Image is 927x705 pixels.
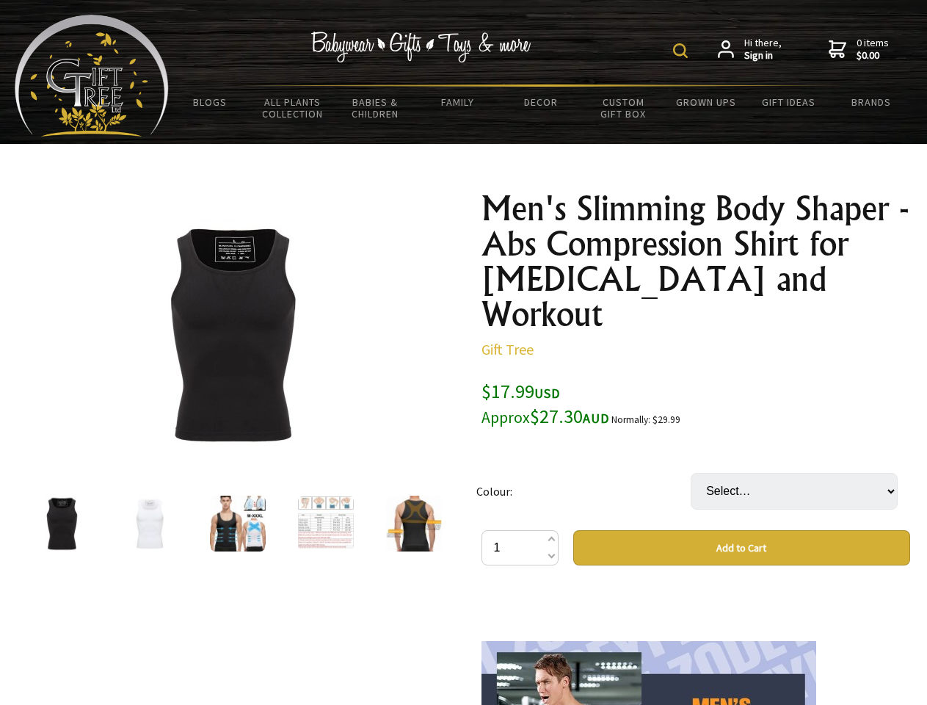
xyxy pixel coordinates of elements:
img: Babyware - Gifts - Toys and more... [15,15,169,137]
a: Grown Ups [664,87,747,117]
a: BLOGS [169,87,252,117]
img: Men's Slimming Body Shaper - Abs Compression Shirt for Gynecomastia and Workout [386,496,442,552]
a: Gift Tree [481,340,534,358]
img: Men's Slimming Body Shaper - Abs Compression Shirt for Gynecomastia and Workout [298,496,354,552]
a: Decor [499,87,582,117]
span: 0 items [857,36,889,62]
a: 0 items$0.00 [829,37,889,62]
small: Approx [481,408,530,427]
a: Family [417,87,500,117]
img: Men's Slimming Body Shaper - Abs Compression Shirt for Gynecomastia and Workout [34,496,90,552]
img: Babywear - Gifts - Toys & more [311,32,531,62]
a: Hi there,Sign in [718,37,782,62]
span: Hi there, [744,37,782,62]
span: AUD [583,410,609,427]
img: product search [673,43,688,58]
span: $17.99 $27.30 [481,379,609,428]
strong: $0.00 [857,49,889,62]
a: Brands [830,87,913,117]
img: Men's Slimming Body Shaper - Abs Compression Shirt for Gynecomastia and Workout [210,496,266,552]
small: Normally: $29.99 [611,413,680,426]
span: USD [534,385,560,402]
img: Men's Slimming Body Shaper - Abs Compression Shirt for Gynecomastia and Workout [122,496,178,552]
a: Gift Ideas [747,87,830,117]
a: Babies & Children [334,87,417,129]
img: Men's Slimming Body Shaper - Abs Compression Shirt for Gynecomastia and Workout [117,220,346,449]
a: All Plants Collection [252,87,335,129]
strong: Sign in [744,49,782,62]
td: Colour: [476,452,691,530]
a: Custom Gift Box [582,87,665,129]
h1: Men's Slimming Body Shaper - Abs Compression Shirt for [MEDICAL_DATA] and Workout [481,191,910,332]
button: Add to Cart [573,530,910,565]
